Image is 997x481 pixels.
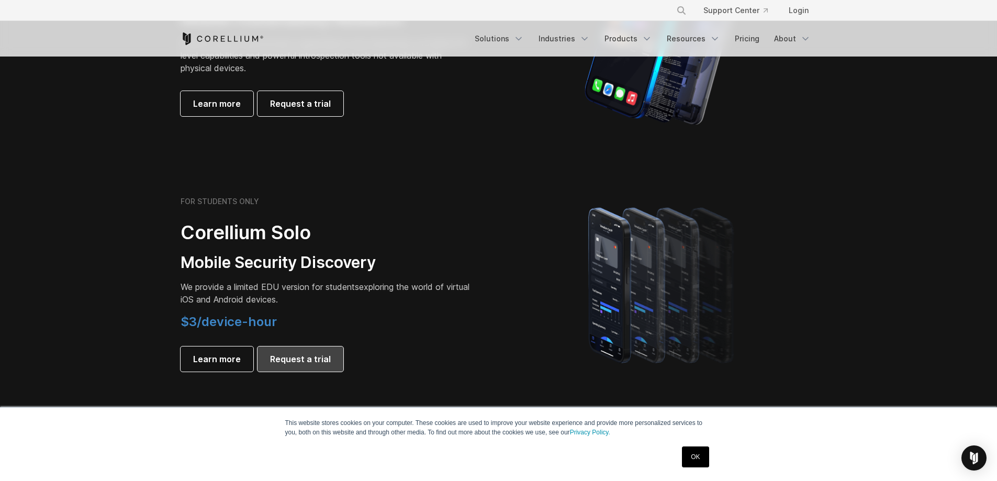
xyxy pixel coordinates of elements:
[181,346,253,372] a: Learn more
[532,29,596,48] a: Industries
[285,418,712,437] p: This website stores cookies on your computer. These cookies are used to improve your website expe...
[660,29,726,48] a: Resources
[181,314,277,329] span: $3/device-hour
[193,353,241,365] span: Learn more
[961,445,987,471] div: Open Intercom Messenger
[181,91,253,116] a: Learn more
[181,282,359,292] span: We provide a limited EDU version for students
[270,97,331,110] span: Request a trial
[598,29,658,48] a: Products
[468,29,530,48] a: Solutions
[672,1,691,20] button: Search
[257,91,343,116] a: Request a trial
[270,353,331,365] span: Request a trial
[193,97,241,110] span: Learn more
[257,346,343,372] a: Request a trial
[181,32,264,45] a: Corellium Home
[181,221,474,244] h2: Corellium Solo
[729,29,766,48] a: Pricing
[768,29,817,48] a: About
[181,197,259,206] h6: FOR STUDENTS ONLY
[682,446,709,467] a: OK
[664,1,817,20] div: Navigation Menu
[181,253,474,273] h3: Mobile Security Discovery
[468,29,817,48] div: Navigation Menu
[695,1,776,20] a: Support Center
[780,1,817,20] a: Login
[570,429,610,436] a: Privacy Policy.
[567,193,758,376] img: A lineup of four iPhone models becoming more gradient and blurred
[181,281,474,306] p: exploring the world of virtual iOS and Android devices.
